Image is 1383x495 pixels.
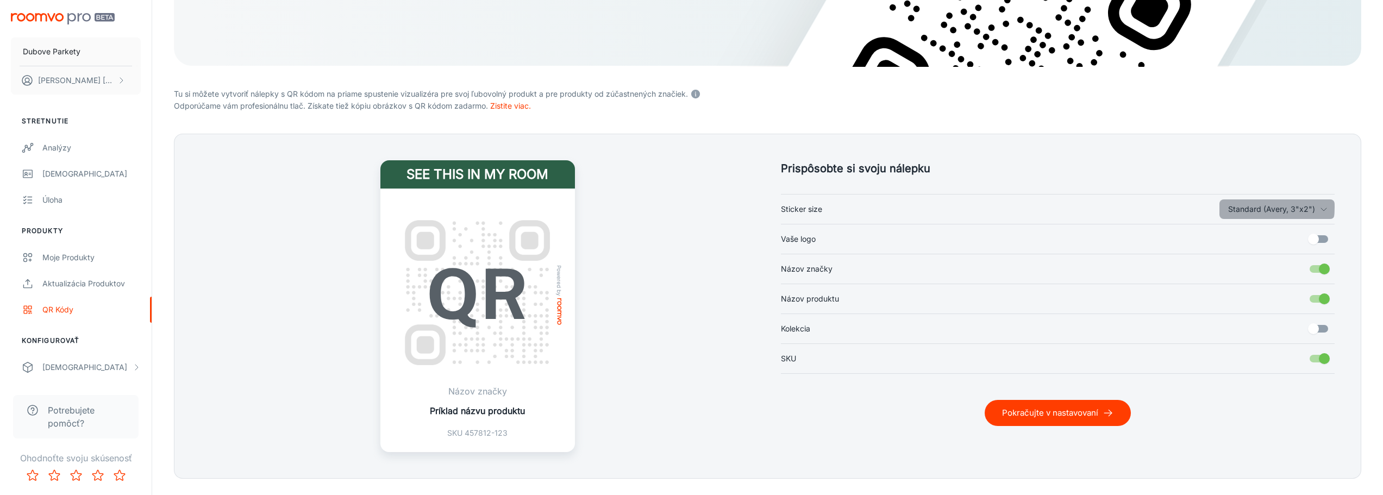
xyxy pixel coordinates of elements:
[42,252,141,264] div: Moje produkty
[38,74,115,86] p: [PERSON_NAME] [PERSON_NAME]
[781,293,839,305] span: Názov produktu
[490,101,531,110] a: Zistite viac.
[11,13,115,24] img: Roomvo PRO Beta
[11,37,141,66] button: Dubove Parkety
[781,353,796,365] span: SKU
[42,304,141,316] div: QR kódy
[781,203,822,215] span: Sticker size
[87,465,109,486] button: Rate 4 star
[109,465,130,486] button: Rate 5 star
[48,404,126,430] span: Potrebujete pomôcť?
[23,46,80,58] p: Dubove Parkety
[430,427,525,439] p: SKU 457812-123
[42,142,141,154] div: Analýzy
[65,465,87,486] button: Rate 3 star
[42,361,132,373] div: [DEMOGRAPHIC_DATA]
[42,278,141,290] div: Aktualizácia produktov
[557,298,561,324] img: roomvo
[9,452,143,465] p: Ohodnoťte svoju skúsenosť
[430,404,525,417] p: Príklad názvu produktu
[43,465,65,486] button: Rate 2 star
[174,86,1361,100] p: Tu si môžete vytvoriť nálepky s QR kódom na priame spustenie vizualizéra pre svoj ľubovolný produ...
[42,194,141,206] div: Úloha
[781,323,810,335] span: Kolekcia
[781,160,1335,177] h5: Prispôsobte si svoju nálepku
[393,209,562,377] img: QR Code Example
[430,385,525,398] p: Názov značky
[380,160,575,189] h4: See this in my room
[781,263,833,275] span: Názov značky
[22,465,43,486] button: Rate 1 star
[174,100,1361,112] p: Odporúčame vám profesionálnu tlač. Získate tiež kópiu obrázkov s QR kódom zadarmo.
[781,233,816,245] span: Vaše logo
[11,66,141,95] button: [PERSON_NAME] [PERSON_NAME]
[1219,199,1335,219] button: Sticker size
[554,265,565,296] span: Powered by
[985,400,1131,426] button: Pokračujte v nastavovaní
[42,168,141,180] div: [DEMOGRAPHIC_DATA]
